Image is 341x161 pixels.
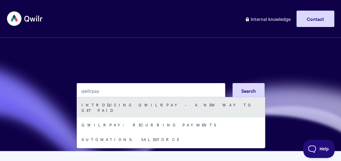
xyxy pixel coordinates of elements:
[296,11,334,27] a: Contact
[241,87,256,94] span: Search
[77,83,225,98] input: Search the knowledge base
[7,7,43,30] img: Qwilr Help Center
[232,83,265,98] button: Search
[77,132,265,146] a: Automations: Salesforce
[303,140,335,158] iframe: Toggle Customer Support
[77,117,265,132] a: QwilrPay: Recurring Payments
[240,11,295,27] a: Internal knowledge
[77,97,265,117] a: Introducing QwilrPay - A New Way to Get Paid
